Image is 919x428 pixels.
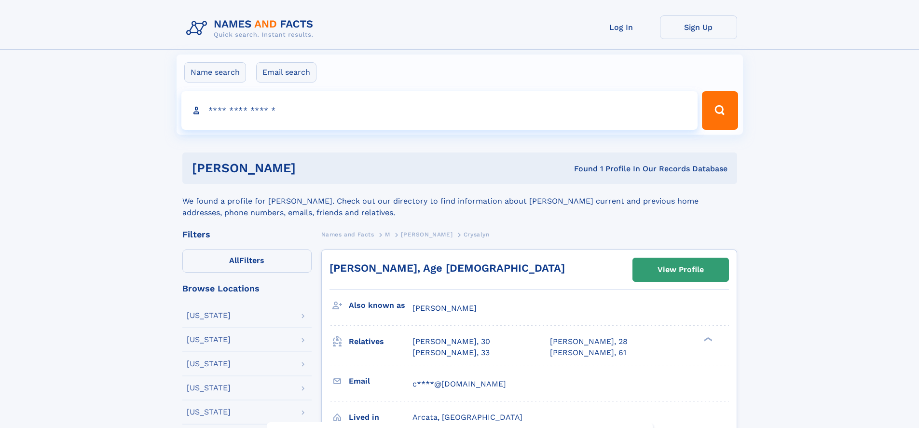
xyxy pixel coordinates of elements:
[435,164,727,174] div: Found 1 Profile In Our Records Database
[321,228,374,240] a: Names and Facts
[349,297,412,314] h3: Also known as
[401,231,453,238] span: [PERSON_NAME]
[187,336,231,344] div: [US_STATE]
[192,162,435,174] h1: [PERSON_NAME]
[701,336,713,343] div: ❯
[550,347,626,358] a: [PERSON_NAME], 61
[385,228,390,240] a: M
[660,15,737,39] a: Sign Up
[401,228,453,240] a: [PERSON_NAME]
[633,258,728,281] a: View Profile
[385,231,390,238] span: M
[349,373,412,389] h3: Email
[329,262,565,274] a: [PERSON_NAME], Age [DEMOGRAPHIC_DATA]
[187,408,231,416] div: [US_STATE]
[182,15,321,41] img: Logo Names and Facts
[464,231,490,238] span: Crysalyn
[349,333,412,350] h3: Relatives
[182,230,312,239] div: Filters
[412,347,490,358] a: [PERSON_NAME], 33
[229,256,239,265] span: All
[187,360,231,368] div: [US_STATE]
[184,62,246,83] label: Name search
[182,184,737,219] div: We found a profile for [PERSON_NAME]. Check out our directory to find information about [PERSON_N...
[583,15,660,39] a: Log In
[702,91,738,130] button: Search Button
[349,409,412,426] h3: Lived in
[181,91,698,130] input: search input
[412,413,522,422] span: Arcata, [GEOGRAPHIC_DATA]
[182,249,312,273] label: Filters
[187,384,231,392] div: [US_STATE]
[550,336,628,347] a: [PERSON_NAME], 28
[187,312,231,319] div: [US_STATE]
[256,62,316,83] label: Email search
[412,336,490,347] a: [PERSON_NAME], 30
[182,284,312,293] div: Browse Locations
[412,304,477,313] span: [PERSON_NAME]
[658,259,704,281] div: View Profile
